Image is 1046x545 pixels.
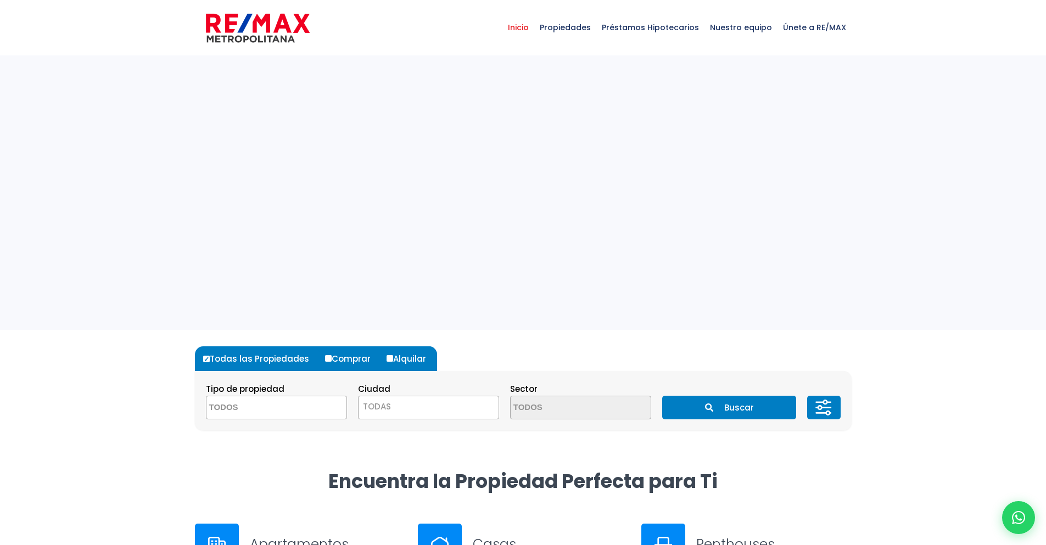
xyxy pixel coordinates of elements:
img: remax-metropolitana-logo [206,12,310,44]
input: Todas las Propiedades [203,356,210,362]
span: TODAS [359,399,499,414]
span: Inicio [502,11,534,44]
span: Tipo de propiedad [206,383,284,395]
span: Nuestro equipo [704,11,777,44]
label: Todas las Propiedades [200,346,320,371]
span: Préstamos Hipotecarios [596,11,704,44]
span: Propiedades [534,11,596,44]
span: TODAS [363,401,391,412]
textarea: Search [511,396,617,420]
label: Comprar [322,346,382,371]
input: Alquilar [387,355,393,362]
textarea: Search [206,396,313,420]
strong: Encuentra la Propiedad Perfecta para Ti [328,468,718,495]
input: Comprar [325,355,332,362]
span: Ciudad [358,383,390,395]
span: TODAS [358,396,499,419]
span: Sector [510,383,538,395]
label: Alquilar [384,346,437,371]
button: Buscar [662,396,796,419]
span: Únete a RE/MAX [777,11,852,44]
